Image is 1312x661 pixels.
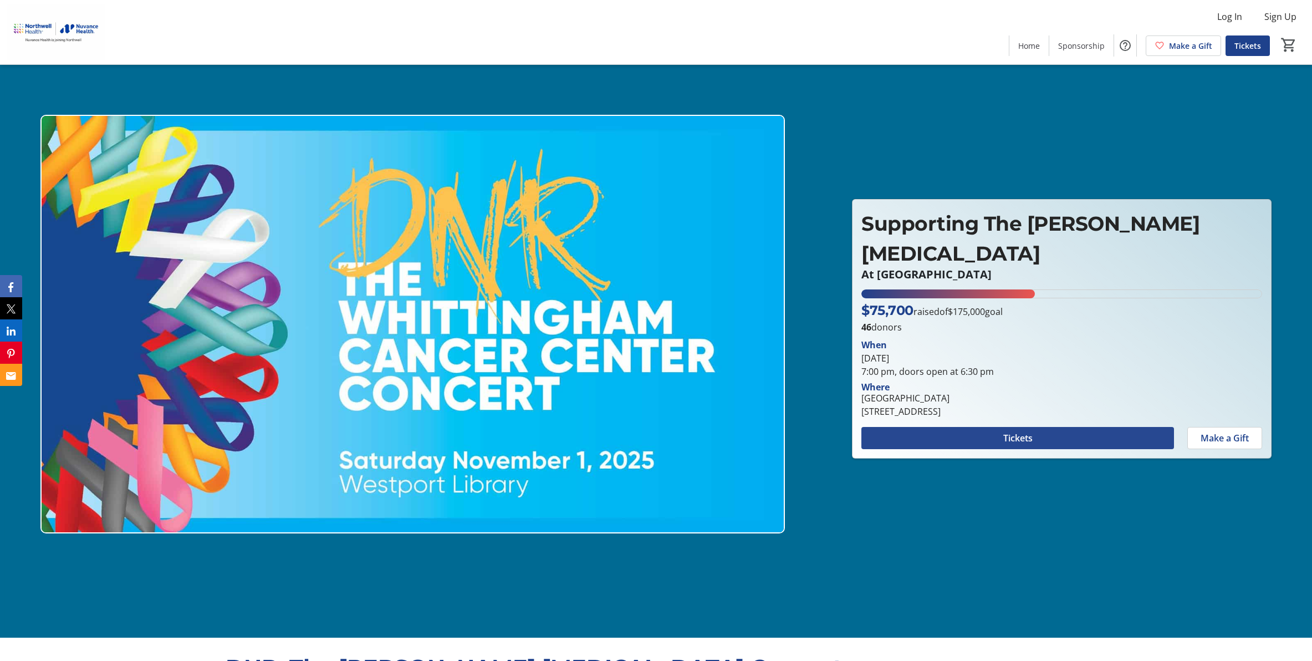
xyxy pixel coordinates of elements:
span: $175,000 [948,306,985,318]
div: [GEOGRAPHIC_DATA] [861,391,949,405]
b: 46 [861,321,871,333]
div: [DATE] 7:00 pm, doors open at 6:30 pm [861,352,1262,378]
span: $75,700 [861,302,913,318]
button: Cart [1279,35,1299,55]
button: Log In [1208,8,1251,26]
span: Tickets [1003,431,1033,445]
div: Where [861,383,890,391]
span: Make a Gift [1169,40,1212,52]
img: Nuvance Health's Logo [7,4,105,60]
div: [STREET_ADDRESS] [861,405,949,418]
p: raised of goal [861,301,1003,321]
p: donors [861,321,1262,334]
p: At [GEOGRAPHIC_DATA] [861,268,1262,281]
a: Home [1009,35,1049,56]
img: Campaign CTA Media Photo [40,115,785,533]
p: Supporting The [PERSON_NAME] [MEDICAL_DATA] [861,209,1262,268]
span: Sign Up [1264,10,1296,23]
span: Make a Gift [1201,431,1249,445]
button: Tickets [861,427,1174,449]
a: Tickets [1226,35,1270,56]
button: Help [1114,34,1136,57]
a: Sponsorship [1049,35,1114,56]
span: Tickets [1234,40,1261,52]
span: Log In [1217,10,1242,23]
span: Home [1018,40,1040,52]
div: 43.257302857142854% of fundraising goal reached [861,289,1262,298]
button: Sign Up [1255,8,1305,26]
button: Make a Gift [1187,427,1262,449]
div: When [861,338,887,352]
a: Make a Gift [1146,35,1221,56]
span: Sponsorship [1058,40,1105,52]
